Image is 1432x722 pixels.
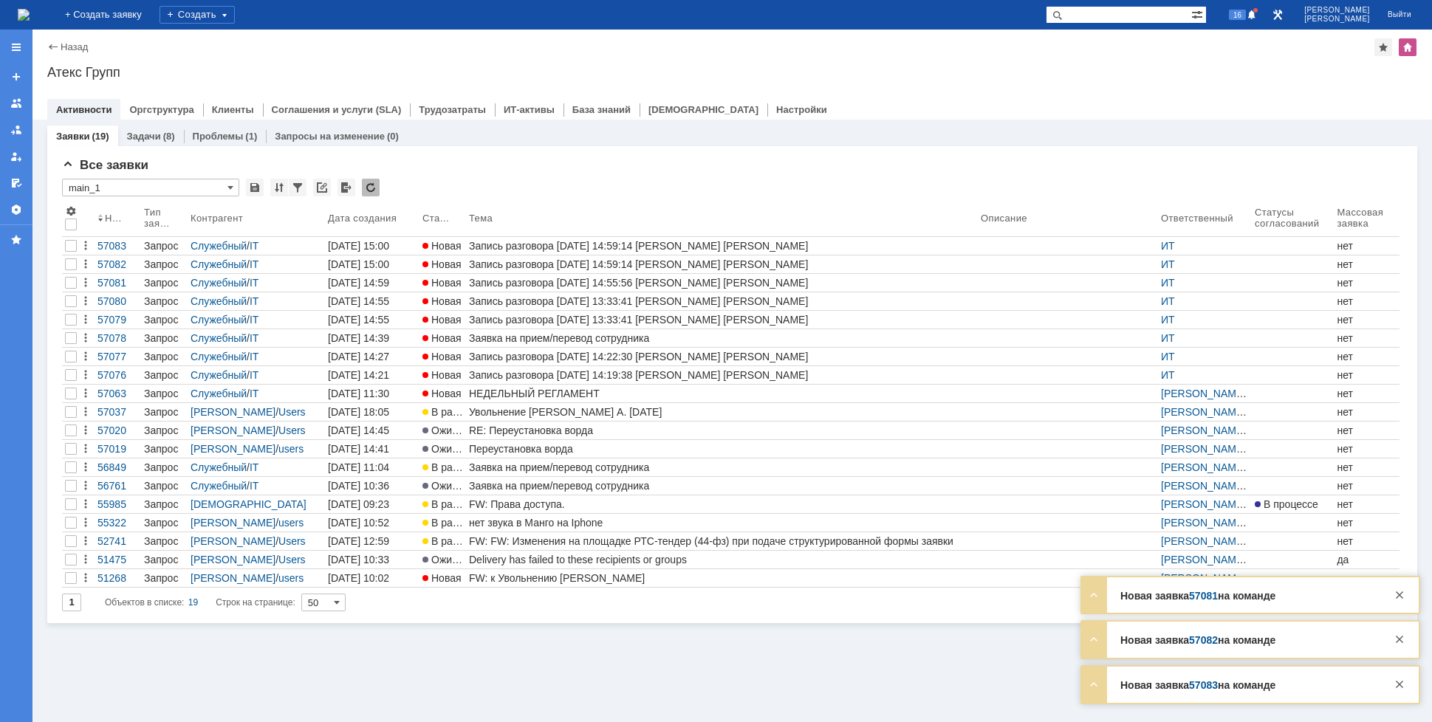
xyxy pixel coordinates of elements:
[466,403,978,421] a: Увольнение [PERSON_NAME] А. [DATE]
[144,424,185,436] div: Запрос на обслуживание
[422,314,462,326] span: Новая
[191,277,247,289] a: Служебный
[1161,258,1175,270] a: ИТ
[1161,498,1247,510] a: [PERSON_NAME]
[1337,351,1397,362] div: нет
[278,517,304,529] a: users
[160,6,235,24] div: Создать
[419,202,466,237] th: Статус
[141,422,188,439] a: Запрос на обслуживание
[325,495,419,513] a: [DATE] 09:23
[4,171,28,195] a: Мои согласования
[141,348,188,365] a: Запрос на обслуживание
[422,213,451,224] div: Статус
[1374,38,1392,56] div: Добавить в избранное
[1334,458,1400,476] a: нет
[1337,277,1397,289] div: нет
[95,458,141,476] a: 56849
[1337,517,1397,529] div: нет
[1161,461,1247,473] a: [PERSON_NAME]
[4,65,28,89] a: Создать заявку
[144,517,185,529] div: Запрос на обслуживание
[272,104,402,115] a: Соглашения и услуги (SLA)
[419,255,466,273] a: Новая
[328,443,389,455] div: [DATE] 14:41
[469,424,975,436] div: RE: Переустановка ворда
[422,517,474,529] span: В работе
[278,443,304,455] a: users
[97,258,138,270] div: 57082
[95,477,141,495] a: 56761
[191,240,247,252] a: Служебный
[144,332,185,344] div: Запрос на обслуживание
[144,498,185,510] div: Запрос на обслуживание
[191,258,247,270] a: Служебный
[1161,351,1175,362] a: ИТ
[97,388,138,399] div: 57063
[95,348,141,365] a: 57077
[419,292,466,310] a: Новая
[1337,314,1397,326] div: нет
[572,104,631,115] a: База знаний
[289,179,306,196] div: Фильтрация...
[1269,6,1287,24] a: Перейти в интерфейс администратора
[246,179,264,196] div: Сохранить вид
[419,458,466,476] a: В работе
[466,532,978,550] a: FW: FW: Изменения на площадке РТС-тендер (44-фз) при подаче структурированной формы заявки
[95,329,141,347] a: 57078
[4,145,28,168] a: Мои заявки
[419,532,466,550] a: В работе
[466,422,978,439] a: RE: Переустановка ворда
[141,403,188,421] a: Запрос на обслуживание
[419,348,466,365] a: Новая
[776,104,827,115] a: Настройки
[469,480,975,492] div: Заявка на прием/перевод сотрудника
[144,388,185,399] div: Запрос на обслуживание
[648,104,758,115] a: [DEMOGRAPHIC_DATA]
[97,424,138,436] div: 57020
[419,477,466,495] a: Ожидает ответа контрагента
[422,498,474,510] span: В работе
[466,274,978,292] a: Запись разговора [DATE] 14:55:56 [PERSON_NAME] [PERSON_NAME]
[325,202,419,237] th: Дата создания
[469,498,975,510] div: FW: Права доступа.
[1161,240,1175,252] a: ИТ
[1334,202,1400,237] th: Массовая заявка
[1334,311,1400,329] a: нет
[191,461,247,473] a: Служебный
[1161,443,1247,455] a: [PERSON_NAME]
[1334,255,1400,273] a: нет
[250,277,258,289] a: IT
[422,240,462,252] span: Новая
[1334,385,1400,402] a: нет
[141,202,188,237] th: Тип заявки
[362,179,380,196] div: Обновлять список
[1255,498,1318,510] span: В процессе
[328,314,389,326] div: [DATE] 14:55
[1161,406,1247,418] a: [PERSON_NAME]
[328,406,389,418] div: [DATE] 18:05
[97,351,138,362] div: 57077
[141,329,188,347] a: Запрос на обслуживание
[419,440,466,458] a: Ожидает ответа контрагента
[1161,388,1247,399] a: [PERSON_NAME]
[338,179,355,196] div: Экспорт списка
[469,295,975,307] div: Запись разговора [DATE] 13:33:41 [PERSON_NAME] [PERSON_NAME]
[466,440,978,458] a: Переустановка ворда
[469,332,975,344] div: Заявка на прием/перевод сотрудника
[469,277,975,289] div: Запись разговора [DATE] 14:55:56 [PERSON_NAME] [PERSON_NAME]
[1252,495,1334,513] a: В процессе
[328,424,389,436] div: [DATE] 14:45
[469,351,975,362] div: Запись разговора [DATE] 14:22:30 [PERSON_NAME] [PERSON_NAME]
[250,332,258,344] a: IT
[1334,532,1400,550] a: нет
[422,424,569,436] span: Ожидает ответа контрагента
[419,274,466,292] a: Новая
[419,495,466,513] a: В работе
[141,440,188,458] a: Запрос на обслуживание
[191,535,275,547] a: [PERSON_NAME]
[97,277,138,289] div: 57081
[95,403,141,421] a: 57037
[144,406,185,418] div: Запрос на обслуживание
[325,532,419,550] a: [DATE] 12:59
